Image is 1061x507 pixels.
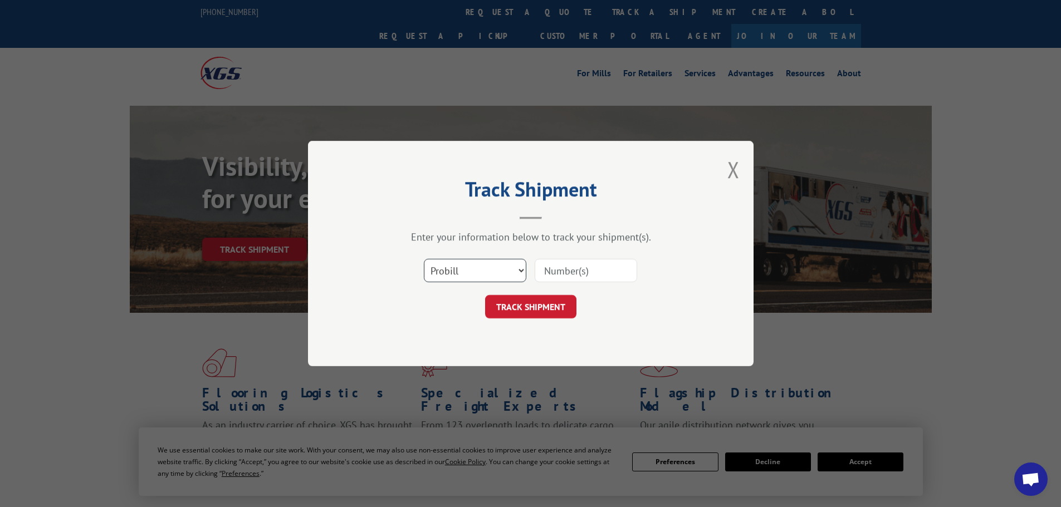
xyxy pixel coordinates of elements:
[535,259,637,282] input: Number(s)
[1014,462,1048,496] div: Open chat
[485,295,576,318] button: TRACK SHIPMENT
[727,155,740,184] button: Close modal
[364,230,698,243] div: Enter your information below to track your shipment(s).
[364,181,698,203] h2: Track Shipment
